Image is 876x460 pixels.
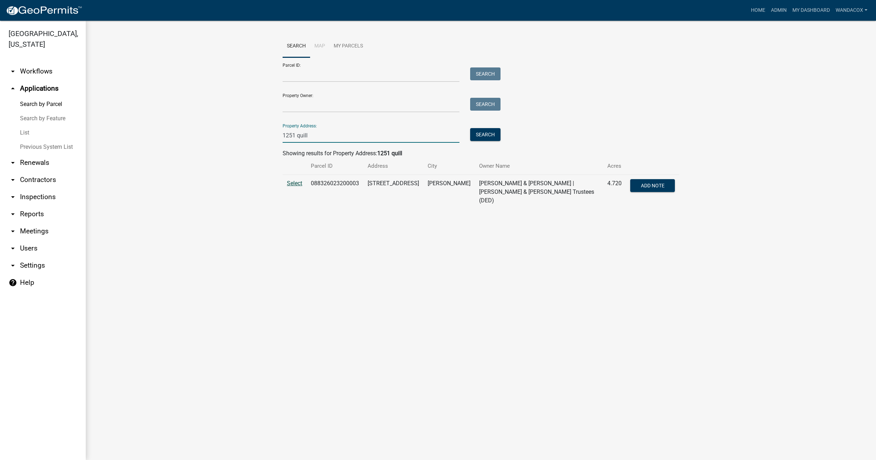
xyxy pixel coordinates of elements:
[603,175,626,209] td: 4.720
[475,175,603,209] td: [PERSON_NAME] & [PERSON_NAME] | [PERSON_NAME] & [PERSON_NAME] Trustees (DED)
[603,158,626,175] th: Acres
[287,180,302,187] a: Select
[307,175,363,209] td: 088326023200003
[9,84,17,93] i: arrow_drop_up
[423,158,475,175] th: City
[9,244,17,253] i: arrow_drop_down
[630,179,675,192] button: Add Note
[790,4,833,17] a: My Dashboard
[9,227,17,236] i: arrow_drop_down
[641,183,665,188] span: Add Note
[768,4,790,17] a: Admin
[377,150,402,157] strong: 1251 quill
[363,175,423,209] td: [STREET_ADDRESS]
[470,67,501,80] button: Search
[9,176,17,184] i: arrow_drop_down
[9,158,17,167] i: arrow_drop_down
[9,261,17,270] i: arrow_drop_down
[9,210,17,218] i: arrow_drop_down
[475,158,603,175] th: Owner Name
[470,98,501,111] button: Search
[423,175,475,209] td: [PERSON_NAME]
[307,158,363,175] th: Parcel ID
[329,35,367,58] a: My Parcels
[9,67,17,76] i: arrow_drop_down
[9,278,17,287] i: help
[833,4,870,17] a: WandaCox
[283,149,679,158] div: Showing results for Property Address:
[470,128,501,141] button: Search
[283,35,310,58] a: Search
[9,193,17,201] i: arrow_drop_down
[363,158,423,175] th: Address
[748,4,768,17] a: Home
